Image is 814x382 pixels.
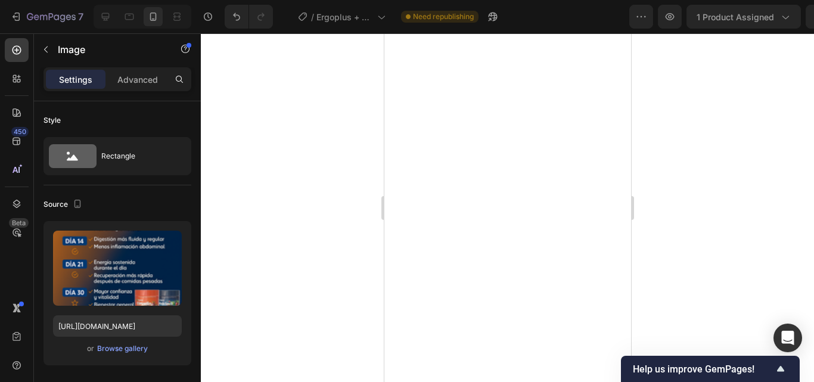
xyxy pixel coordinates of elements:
div: Beta [9,218,29,228]
div: 450 [11,127,29,136]
p: Settings [59,73,92,86]
button: Save [691,5,730,29]
span: Ergoplus + Menvit [316,11,372,23]
input: https://example.com/image.jpg [53,315,182,337]
span: Need republishing [413,11,474,22]
span: Save [701,12,720,22]
div: Rectangle [101,142,174,170]
button: Publish [735,5,785,29]
span: or [87,341,94,356]
div: Open Intercom Messenger [773,324,802,352]
button: Show survey - Help us improve GemPages! [633,362,788,376]
p: 7 [78,10,83,24]
p: Image [58,42,159,57]
button: Browse gallery [97,343,148,355]
img: preview-image [53,231,182,306]
div: Style [44,115,61,126]
div: Undo/Redo [225,5,273,29]
button: 1 product assigned [571,5,686,29]
span: Help us improve GemPages! [633,364,773,375]
span: 1 product assigned [582,11,659,23]
iframe: Design area [384,33,631,382]
div: Source [44,197,85,213]
p: Advanced [117,73,158,86]
div: Publish [745,11,775,23]
span: / [311,11,314,23]
button: 7 [5,5,89,29]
